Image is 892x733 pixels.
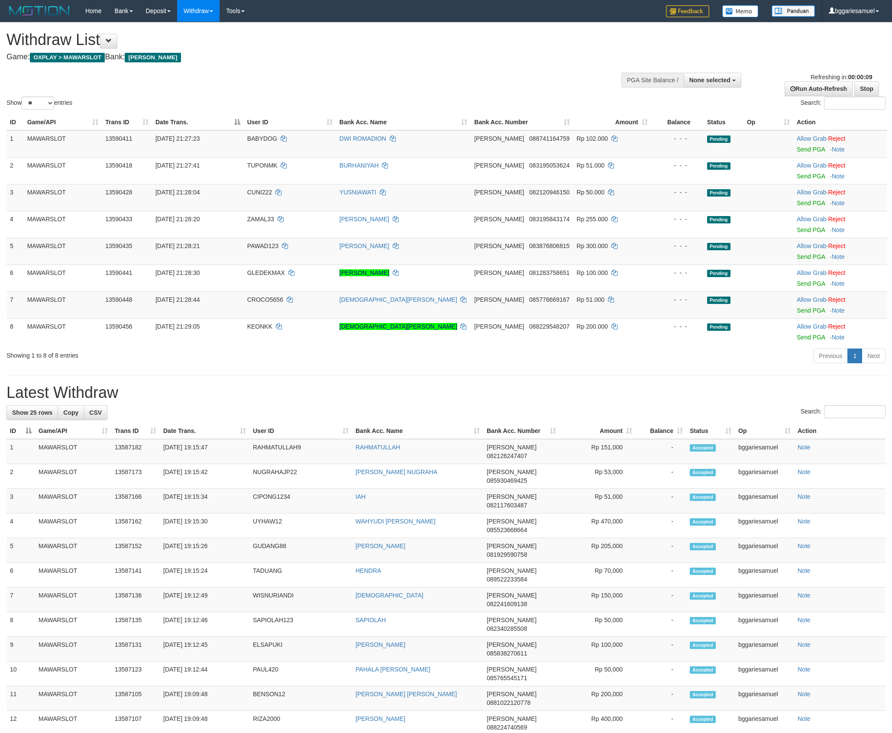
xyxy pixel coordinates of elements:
[793,157,887,184] td: ·
[828,269,845,276] a: Reject
[636,439,686,464] td: -
[339,269,389,276] a: [PERSON_NAME]
[111,588,160,612] td: 13587136
[105,269,132,276] span: 13590441
[690,592,716,600] span: Accepted
[247,162,278,169] span: TUPONMK
[6,114,24,130] th: ID
[666,5,709,17] img: Feedback.jpg
[798,468,811,475] a: Note
[105,242,132,249] span: 13590435
[6,291,24,318] td: 7
[155,242,200,249] span: [DATE] 21:28:21
[828,189,845,196] a: Reject
[636,588,686,612] td: -
[655,134,700,143] div: - - -
[793,318,887,345] td: ·
[707,270,730,277] span: Pending
[577,296,605,303] span: Rp 51.000
[798,518,811,525] a: Note
[249,612,352,637] td: SAPIOLAH123
[655,322,700,331] div: - - -
[798,444,811,451] a: Note
[6,238,24,265] td: 5
[160,423,249,439] th: Date Trans.: activate to sort column ascending
[356,715,405,722] a: [PERSON_NAME]
[797,334,825,341] a: Send PGA
[160,513,249,538] td: [DATE] 19:15:30
[6,318,24,345] td: 8
[487,576,527,583] span: Copy 089522233584 to clipboard
[707,136,730,143] span: Pending
[793,211,887,238] td: ·
[636,489,686,513] td: -
[483,423,559,439] th: Bank Acc. Number: activate to sort column ascending
[84,405,107,420] a: CSV
[336,114,471,130] th: Bank Acc. Name: activate to sort column ascending
[828,162,845,169] a: Reject
[6,31,586,48] h1: Withdraw List
[6,130,24,158] td: 1
[690,469,716,476] span: Accepted
[559,464,636,489] td: Rp 53,000
[793,291,887,318] td: ·
[848,74,872,81] strong: 00:00:09
[249,464,352,489] td: NUGRAHAJP22
[636,563,686,588] td: -
[797,296,826,303] a: Allow Grab
[772,5,815,17] img: panduan.png
[155,296,200,303] span: [DATE] 21:28:44
[655,268,700,277] div: - - -
[707,216,730,223] span: Pending
[474,189,524,196] span: [PERSON_NAME]
[797,135,828,142] span: ·
[797,269,826,276] a: Allow Grab
[58,405,84,420] a: Copy
[111,439,160,464] td: 13587182
[247,135,277,142] span: BABYDOG
[529,216,569,223] span: Copy 083195843174 to clipboard
[474,269,524,276] span: [PERSON_NAME]
[247,323,272,330] span: KEONKK
[824,97,886,110] input: Search:
[160,612,249,637] td: [DATE] 19:12:46
[832,280,845,287] a: Note
[356,592,423,599] a: [DEMOGRAPHIC_DATA]
[707,189,730,197] span: Pending
[35,588,111,612] td: MAWARSLOT
[487,444,536,451] span: [PERSON_NAME]
[828,323,845,330] a: Reject
[793,130,887,158] td: ·
[704,114,743,130] th: Status
[125,53,181,62] span: [PERSON_NAME]
[707,297,730,304] span: Pending
[244,114,336,130] th: User ID: activate to sort column ascending
[155,216,200,223] span: [DATE] 21:28:20
[828,296,845,303] a: Reject
[797,323,826,330] a: Allow Grab
[24,318,102,345] td: MAWARSLOT
[160,588,249,612] td: [DATE] 19:12:49
[651,114,704,130] th: Balance
[6,563,35,588] td: 6
[813,349,848,363] a: Previous
[798,493,811,500] a: Note
[24,184,102,211] td: MAWARSLOT
[471,114,573,130] th: Bank Acc. Number: activate to sort column ascending
[6,464,35,489] td: 2
[797,216,826,223] a: Allow Grab
[655,242,700,250] div: - - -
[797,216,828,223] span: ·
[655,161,700,170] div: - - -
[24,157,102,184] td: MAWARSLOT
[529,162,569,169] span: Copy 083195053624 to clipboard
[22,97,54,110] select: Showentries
[35,612,111,637] td: MAWARSLOT
[655,188,700,197] div: - - -
[559,588,636,612] td: Rp 150,000
[690,444,716,452] span: Accepted
[356,493,365,500] a: IAH
[35,563,111,588] td: MAWARSLOT
[655,215,700,223] div: - - -
[102,114,152,130] th: Trans ID: activate to sort column ascending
